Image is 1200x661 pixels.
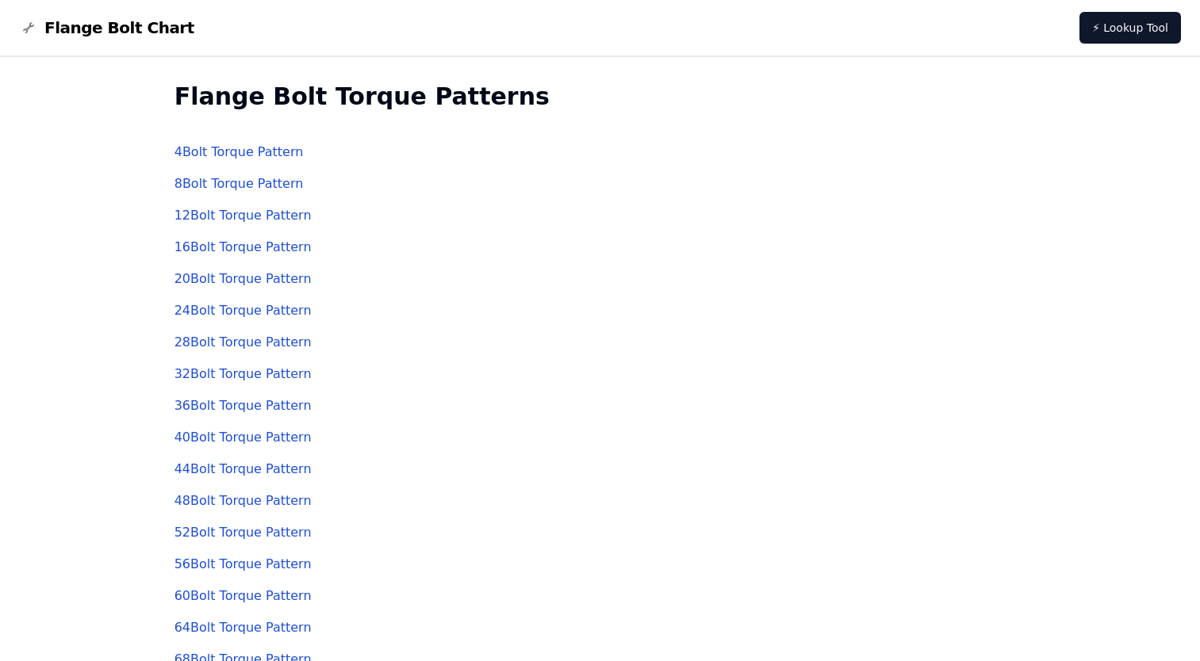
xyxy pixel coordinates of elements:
h2: Flange Bolt Torque Patterns [174,82,1026,111]
a: 64Bolt Torque Pattern [174,620,312,635]
a: 36Bolt Torque Pattern [174,398,312,413]
a: 16Bolt Torque Pattern [174,239,312,254]
a: 8Bolt Torque Pattern [174,176,304,191]
a: 12Bolt Torque Pattern [174,208,312,223]
a: 32Bolt Torque Pattern [174,366,312,381]
a: 24Bolt Torque Pattern [174,303,312,318]
a: 20Bolt Torque Pattern [174,271,312,286]
a: ⚡ Lookup Tool [1079,12,1181,44]
a: 40Bolt Torque Pattern [174,430,312,445]
a: 56Bolt Torque Pattern [174,556,312,571]
a: 4Bolt Torque Pattern [174,144,304,159]
a: 52Bolt Torque Pattern [174,525,312,540]
img: Flange Bolt Chart Logo [19,18,38,37]
a: 48Bolt Torque Pattern [174,493,312,508]
span: Flange Bolt Chart [44,17,194,39]
a: 28Bolt Torque Pattern [174,334,312,350]
a: 60Bolt Torque Pattern [174,588,312,603]
a: Flange Bolt Chart LogoFlange Bolt Chart [19,17,194,39]
a: 44Bolt Torque Pattern [174,461,312,476]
